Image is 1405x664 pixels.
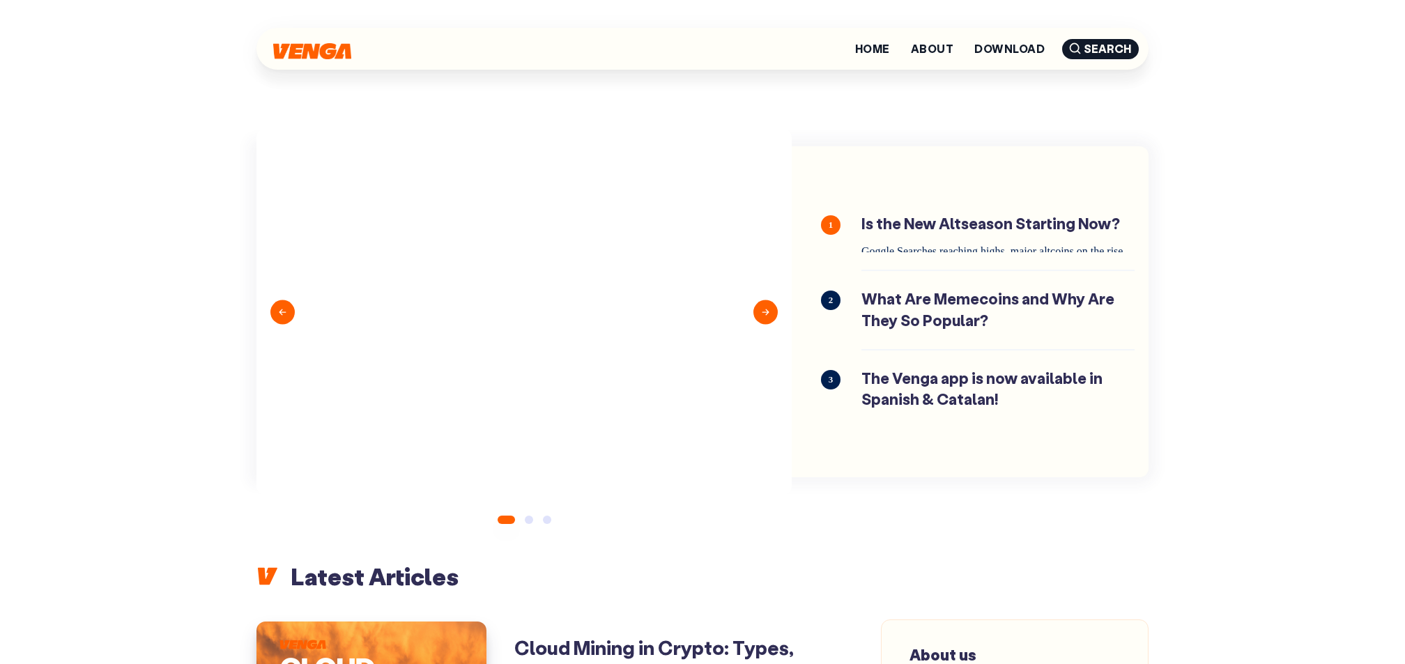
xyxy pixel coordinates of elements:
[543,516,551,524] button: 3 of 3
[1062,39,1139,59] span: Search
[821,291,840,310] span: 2
[525,516,533,524] button: 2 of 3
[256,561,1149,592] h2: Latest Articles
[821,370,840,389] span: 3
[821,215,840,235] span: 1
[974,43,1045,54] a: Download
[855,43,890,54] a: Home
[498,516,515,524] button: 1 of 3
[270,300,295,324] button: Previous
[911,43,953,54] a: About
[753,300,778,324] button: Next
[273,43,351,59] img: Venga Blog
